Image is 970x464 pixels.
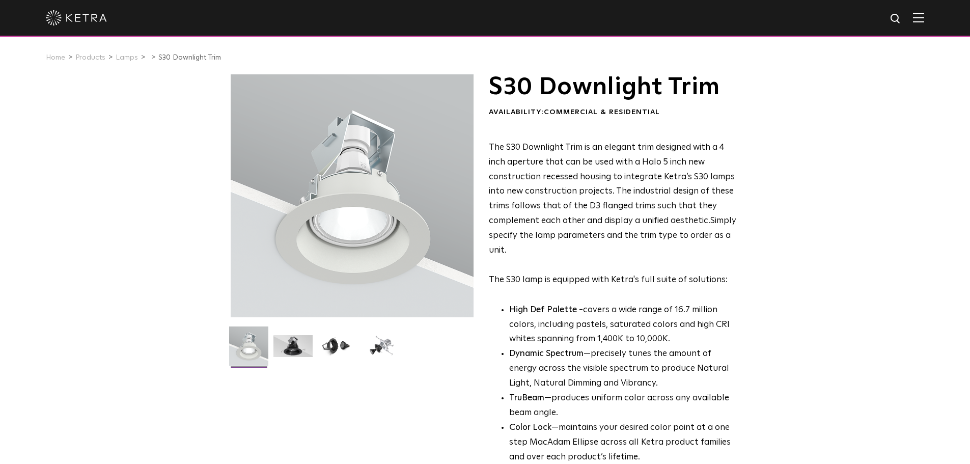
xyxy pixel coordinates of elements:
[489,141,737,288] p: The S30 lamp is equipped with Ketra's full suite of solutions:
[509,423,551,432] strong: Color Lock
[489,107,737,118] div: Availability:
[489,74,737,100] h1: S30 Downlight Trim
[544,108,660,116] span: Commercial & Residential
[509,306,583,314] strong: High Def Palette -
[509,349,584,358] strong: Dynamic Spectrum
[46,10,107,25] img: ketra-logo-2019-white
[362,335,401,365] img: S30 Halo Downlight_Exploded_Black
[229,326,268,373] img: S30-DownlightTrim-2021-Web-Square
[509,394,544,402] strong: TruBeam
[890,13,902,25] img: search icon
[489,216,736,255] span: Simply specify the lamp parameters and the trim type to order as a unit.​
[913,13,924,22] img: Hamburger%20Nav.svg
[75,54,105,61] a: Products
[509,303,737,347] p: covers a wide range of 16.7 million colors, including pastels, saturated colors and high CRI whit...
[273,335,313,365] img: S30 Halo Downlight_Hero_Black_Gradient
[318,335,357,365] img: S30 Halo Downlight_Table Top_Black
[509,391,737,421] li: —produces uniform color across any available beam angle.
[116,54,138,61] a: Lamps
[489,143,735,225] span: The S30 Downlight Trim is an elegant trim designed with a 4 inch aperture that can be used with a...
[46,54,65,61] a: Home
[158,54,221,61] a: S30 Downlight Trim
[509,347,737,391] li: —precisely tunes the amount of energy across the visible spectrum to produce Natural Light, Natur...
